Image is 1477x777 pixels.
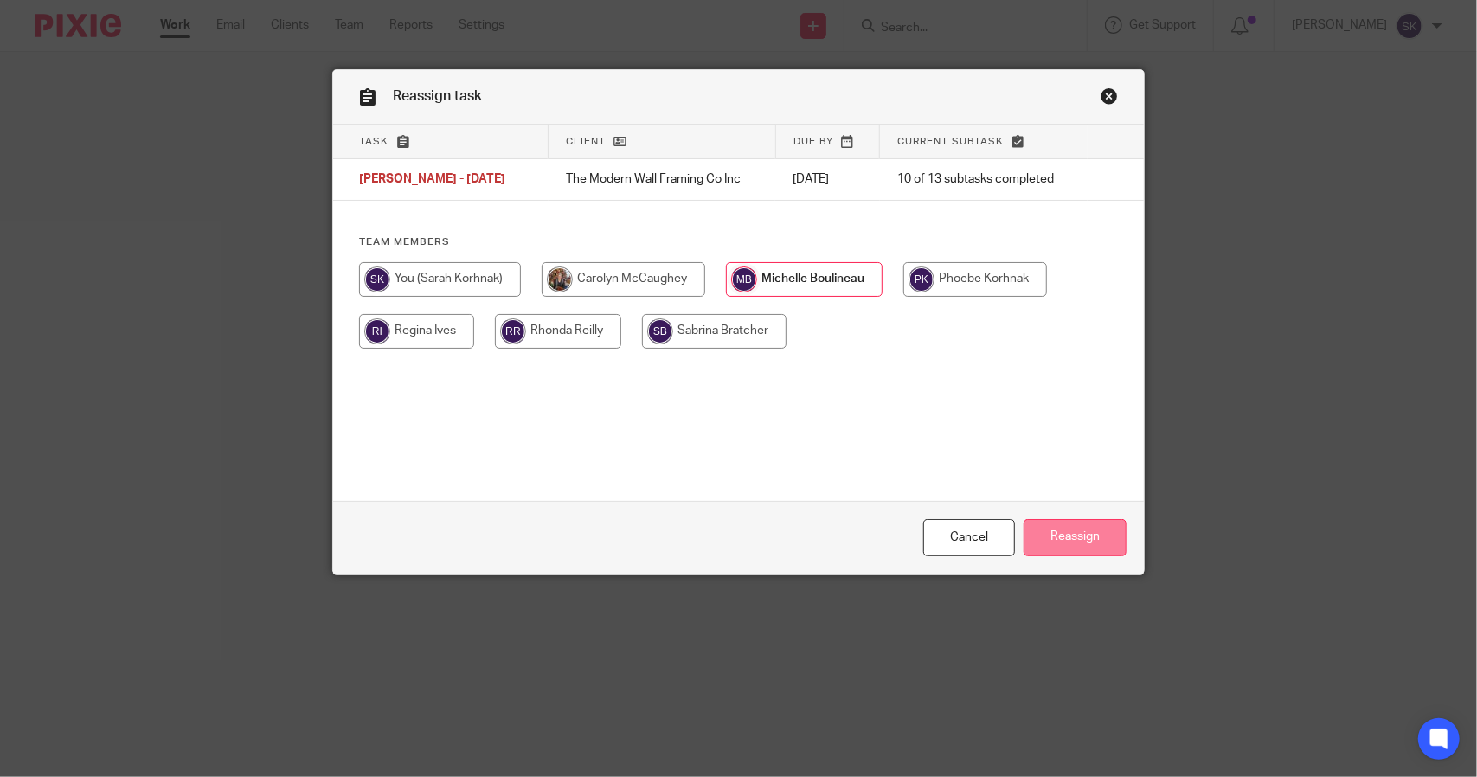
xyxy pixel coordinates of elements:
span: Client [566,137,606,146]
span: Reassign task [393,89,482,103]
span: Due by [793,137,833,146]
a: Close this dialog window [1101,87,1118,111]
span: [PERSON_NAME] - [DATE] [359,174,505,186]
td: 10 of 13 subtasks completed [880,159,1088,201]
input: Reassign [1024,519,1127,556]
p: [DATE] [793,170,862,188]
a: Close this dialog window [923,519,1015,556]
span: Current subtask [897,137,1004,146]
p: The Modern Wall Framing Co Inc [566,170,759,188]
span: Task [359,137,389,146]
h4: Team members [359,235,1118,249]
